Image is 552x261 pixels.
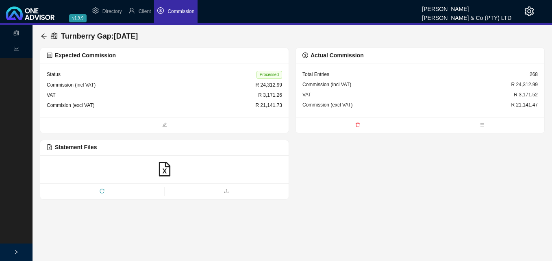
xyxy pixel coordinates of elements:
[41,33,47,40] div: back
[302,52,308,58] span: dollar
[102,9,122,14] span: Directory
[47,70,61,79] div: Status
[61,32,138,40] span: :
[6,7,54,20] img: 2df55531c6924b55f21c4cf5d4484680-logo-light.svg
[511,102,538,108] span: R 21,141.47
[302,91,311,99] div: VAT
[256,102,282,108] span: R 21,141.73
[13,27,19,41] span: reconciliation
[47,52,116,59] span: Expected Commission
[40,122,289,130] span: edit
[40,188,164,196] span: reload
[420,122,545,130] span: bars
[47,144,52,150] span: file-excel
[256,71,282,79] span: Processed
[422,2,511,11] div: [PERSON_NAME]
[13,43,19,57] span: line-chart
[92,7,99,14] span: setting
[157,162,172,176] span: file-excel
[514,92,538,98] span: R 3,171.52
[524,7,534,16] span: setting
[302,52,364,59] span: Actual Commission
[302,70,329,78] div: Total Entries
[530,70,538,78] div: 268
[256,82,282,88] span: R 24,312.99
[302,101,353,109] div: Commission (excl VAT)
[14,250,19,254] span: right
[47,144,97,150] span: Statement Files
[157,7,164,14] span: dollar
[61,32,111,40] span: Turnberry Gap
[165,188,289,196] span: upload
[47,101,95,109] div: Commision (excl VAT)
[50,32,58,39] span: reconciliation
[114,32,138,40] span: [DATE]
[511,82,538,87] span: R 24,312.99
[139,9,151,14] span: Client
[167,9,194,14] span: Commission
[47,81,96,89] div: Commission (incl VAT)
[69,14,87,22] span: v1.9.9
[47,91,56,99] div: VAT
[258,92,282,98] span: R 3,171.26
[128,7,135,14] span: user
[422,11,511,20] div: [PERSON_NAME] & Co (PTY) LTD
[41,33,47,39] span: arrow-left
[302,80,351,89] div: Commission (incl VAT)
[296,122,420,130] span: delete
[47,52,52,58] span: profile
